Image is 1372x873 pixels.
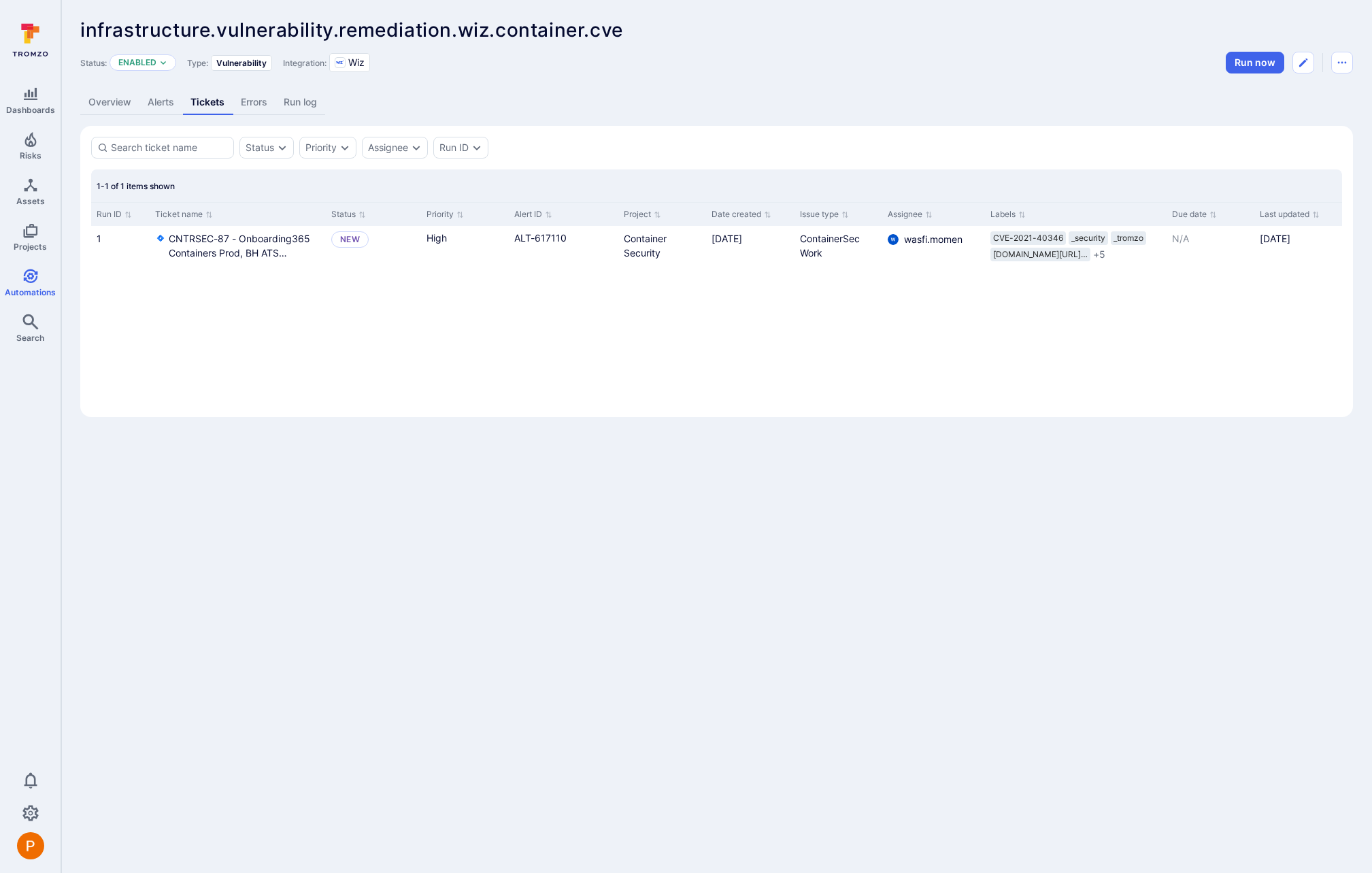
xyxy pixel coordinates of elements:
[277,142,288,153] button: Expand dropdown
[888,234,899,245] div: wasfi.momen
[1260,209,1320,220] button: Sort by Last updated
[182,90,233,115] a: Tickets
[1071,233,1105,244] span: _security
[16,333,44,343] span: Search
[16,196,45,206] span: Assets
[1226,52,1284,73] button: Run automation
[187,58,208,68] span: Type:
[990,248,1090,261] div: docker.io/haproxytech/kubernetes-ingress@sha256:eb6e78cd9c70c67c10456875fa09236ff175bed43fd68e716...
[14,242,47,252] span: Projects
[618,226,706,267] div: Cell for Project
[211,55,272,71] div: Vulnerability
[139,90,182,115] a: Alerts
[150,226,325,267] div: Cell for Ticket name
[421,226,509,267] div: Cell for Priority
[80,90,139,115] a: Overview
[20,150,41,161] span: Risks
[80,58,107,68] span: Status:
[246,142,274,153] button: Status
[1114,233,1143,244] span: _tromzo
[283,58,327,68] span: Integration:
[712,209,771,220] button: Sort by Date created
[368,142,408,153] button: Assignee
[118,57,156,68] button: Enabled
[706,226,794,267] div: Cell for Date created
[305,142,337,153] button: Priority
[80,90,1353,115] div: Automation tabs
[155,209,213,220] button: Sort by Ticket name
[888,209,933,220] button: Sort by Assignee
[80,18,623,42] span: infrastructure.vulnerability.remediation.wiz.container.cve
[1331,52,1353,73] button: Automation menu
[1292,52,1314,73] button: Edit automation
[993,233,1063,244] span: CVE-2021-40346
[340,234,361,245] div: New
[97,209,132,220] button: Sort by Run ID
[17,832,44,859] div: Peter Baker
[439,142,469,153] button: Run ID
[888,234,899,245] img: 8471e3fa4e6531577a8a77aff21015dc
[712,233,742,244] span: [DATE]
[97,181,175,191] span: 1-1 of 1 items shown
[6,105,55,115] span: Dashboards
[411,142,422,153] button: Expand dropdown
[624,209,661,220] button: Sort by Project
[990,231,1161,261] div: labels-cell-issue
[91,226,150,267] div: Cell for Run ID
[1260,233,1290,244] span: [DATE]
[1093,248,1105,261] span: + 5
[993,249,1088,260] span: [DOMAIN_NAME][URL] …
[882,226,985,267] div: Cell for Assignee
[275,90,325,115] a: Run log
[509,226,619,267] div: Cell for Alert ID
[985,226,1167,267] div: Cell for Labels
[233,90,275,115] a: Errors
[331,209,366,220] button: Sort by Status
[159,59,167,67] button: Expand dropdown
[471,142,482,153] button: Expand dropdown
[426,231,447,245] span: High
[111,141,228,154] input: Search ticket name
[17,832,44,859] img: ACg8ocICMCW9Gtmm-eRbQDunRucU07-w0qv-2qX63v-oG-s=s96-c
[1167,226,1254,267] div: Cell for Due date
[1172,209,1217,220] button: Sort by Due date
[169,231,320,260] a: CNTRSEC-87 - Onboarding365 Containers Prod, BH ATS Containers NPE (CLOUD) - CVE(s) for HAProxy (A...
[514,209,552,220] button: Sort by Alert ID
[1254,226,1342,267] div: Cell for Last updated
[794,226,882,267] div: Cell for Issue type
[326,226,421,267] div: Cell for Status
[800,209,849,220] button: Sort by Issue type
[514,232,567,244] a: alert link
[339,142,350,153] button: Expand dropdown
[904,233,963,246] span: wasfi.momen
[5,287,56,297] span: Automations
[348,56,365,69] span: Wiz
[426,209,464,220] button: Sort by Priority
[155,233,166,244] svg: Jira
[990,209,1026,220] button: Sort by Labels
[1172,233,1189,244] span: N/A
